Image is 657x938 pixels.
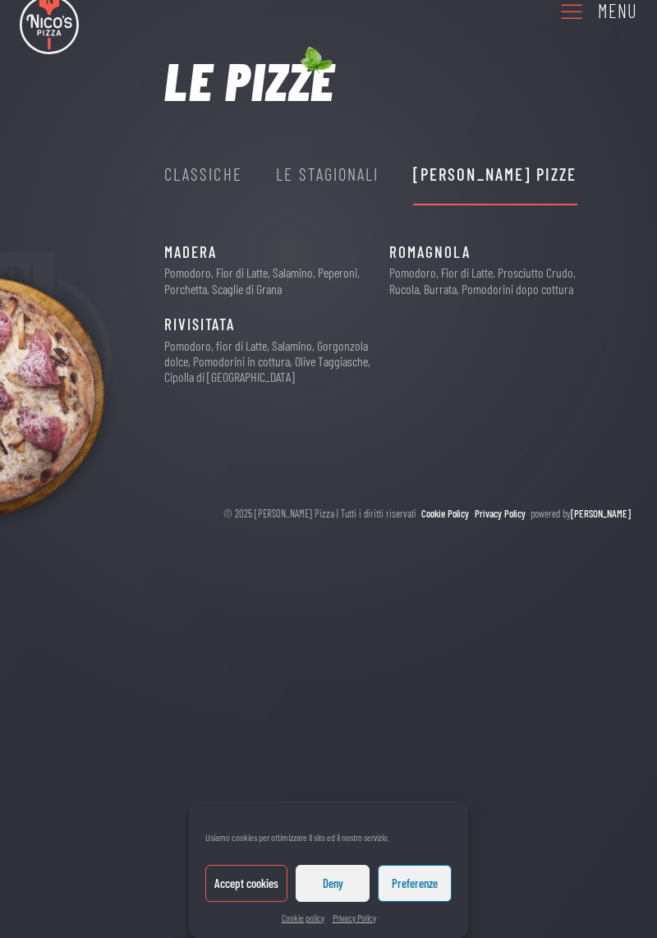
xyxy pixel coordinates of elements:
[223,505,416,522] div: © 2025 [PERSON_NAME] Pizza | Tutti i diritti riservati
[164,338,371,385] p: Pomodoro, fior di Latte, Salamino, Gorgonzola dolce, Pomodorini in cottura, Olive Taggiasche, Cip...
[333,910,376,926] a: Privacy Policy
[164,240,217,265] span: MADERA
[164,54,335,107] h1: Le pizze
[389,264,596,296] p: Pomodoro, Fior di Latte, Prosciutto Crudo, Rucola, Burrata, Pomodorini dopo cottura
[205,865,287,902] button: Accept cookies
[205,830,452,844] div: Usiamo cookies per ottimizzare il sito ed il nostro servizio.
[296,865,370,902] button: Deny
[571,507,631,520] a: [PERSON_NAME]
[531,505,631,522] div: powered by
[164,264,371,296] p: Pomodoro, Fior di Latte, Salamino, Peperoni, Porchetta, Scaglie di Grana
[421,505,469,522] a: Cookie Policy
[282,910,324,926] a: Cookie policy
[389,240,470,265] span: ROMAGNOLA
[475,505,526,522] a: Privacy Policy
[413,160,577,187] div: [PERSON_NAME] Pizze
[164,160,242,187] div: Classiche
[378,865,452,902] button: Preferenze
[276,160,379,187] div: Le Stagionali
[164,312,235,338] span: RIVISITATA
